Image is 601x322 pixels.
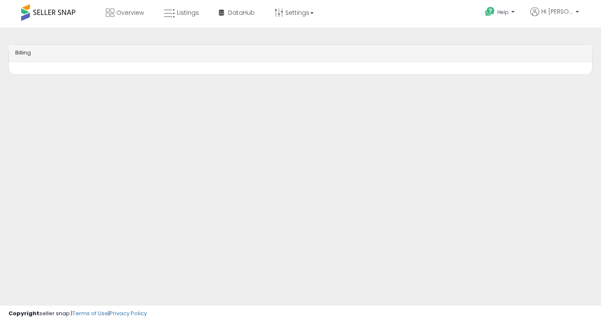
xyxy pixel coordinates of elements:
span: Overview [116,8,144,17]
span: Hi [PERSON_NAME] [541,7,573,16]
span: Help [497,8,509,16]
a: Privacy Policy [110,309,147,317]
a: Hi [PERSON_NAME] [530,7,579,26]
a: Terms of Use [72,309,108,317]
span: Listings [177,8,199,17]
i: Get Help [485,6,495,17]
div: Billing [9,45,592,62]
strong: Copyright [8,309,39,317]
span: DataHub [228,8,255,17]
div: seller snap | | [8,310,147,318]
